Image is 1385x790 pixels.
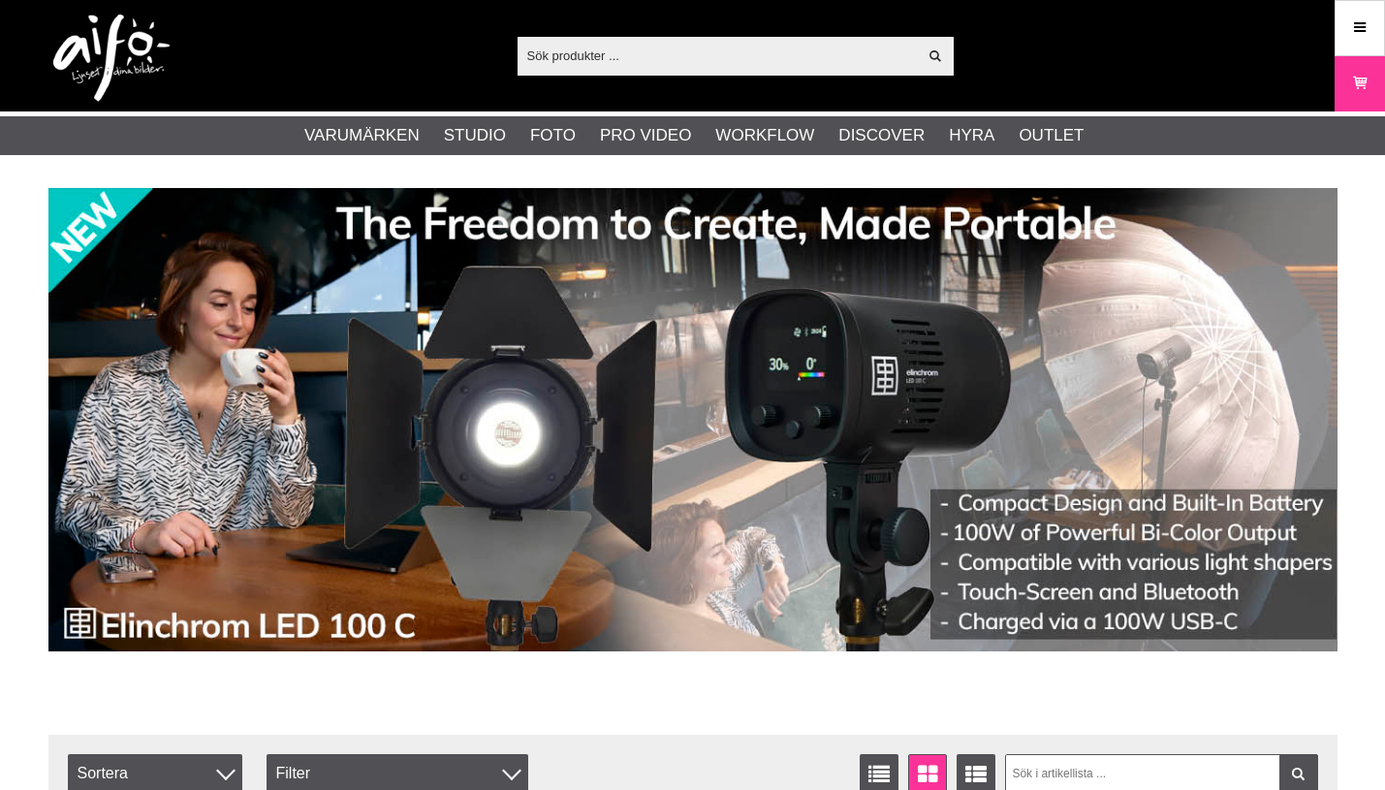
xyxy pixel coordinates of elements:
a: Workflow [715,123,814,148]
a: Outlet [1019,123,1084,148]
input: Sök produkter ... [518,41,918,70]
a: Foto [530,123,576,148]
a: Studio [444,123,506,148]
img: logo.png [53,15,170,102]
a: Discover [838,123,925,148]
a: Pro Video [600,123,691,148]
a: Varumärken [304,123,420,148]
img: Annons:002 banner-elin-led100c11390x.jpg [48,188,1338,651]
a: Hyra [949,123,994,148]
